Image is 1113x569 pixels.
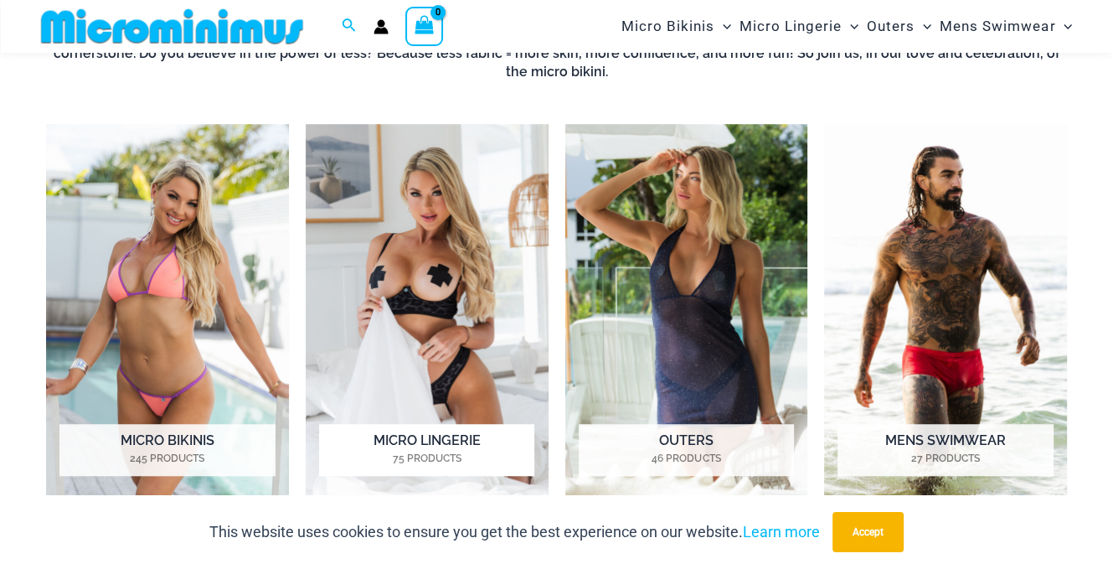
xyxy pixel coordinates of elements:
[735,5,863,48] a: Micro LingerieMenu ToggleMenu Toggle
[842,5,858,48] span: Menu Toggle
[46,124,289,500] img: Micro Bikinis
[342,16,357,37] a: Search icon link
[1055,5,1072,48] span: Menu Toggle
[940,5,1055,48] span: Mens Swimwear
[743,523,820,541] a: Learn more
[863,5,935,48] a: OutersMenu ToggleMenu Toggle
[579,451,794,466] mark: 46 Products
[867,5,915,48] span: Outers
[837,451,1053,466] mark: 27 Products
[34,8,310,45] img: MM SHOP LOGO FLAT
[46,124,289,500] a: Visit product category Micro Bikinis
[306,124,549,500] a: Visit product category Micro Lingerie
[319,424,534,476] h2: Micro Lingerie
[565,124,808,500] a: Visit product category Outers
[935,5,1076,48] a: Mens SwimwearMenu ToggleMenu Toggle
[824,124,1067,500] img: Mens Swimwear
[832,512,904,552] button: Accept
[565,124,808,500] img: Outers
[374,19,389,34] a: Account icon link
[714,5,731,48] span: Menu Toggle
[59,424,275,476] h2: Micro Bikinis
[915,5,931,48] span: Menu Toggle
[579,424,794,476] h2: Outers
[306,124,549,500] img: Micro Lingerie
[209,520,820,545] p: This website uses cookies to ensure you get the best experience on our website.
[824,124,1067,500] a: Visit product category Mens Swimwear
[405,7,444,45] a: View Shopping Cart, empty
[615,3,1080,50] nav: Site Navigation
[319,451,534,466] mark: 75 Products
[59,451,275,466] mark: 245 Products
[739,5,842,48] span: Micro Lingerie
[617,5,735,48] a: Micro BikinisMenu ToggleMenu Toggle
[837,424,1053,476] h2: Mens Swimwear
[621,5,714,48] span: Micro Bikinis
